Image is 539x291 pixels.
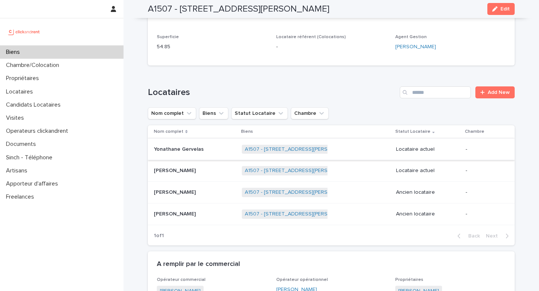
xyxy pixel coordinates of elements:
[3,167,33,174] p: Artisans
[395,278,423,282] span: Propriétaires
[3,193,40,200] p: Freelances
[245,189,354,196] a: A1507 - [STREET_ADDRESS][PERSON_NAME]
[276,43,387,51] p: -
[157,260,240,269] h2: A remplir par le commercial
[396,211,460,217] p: Ancien locataire
[396,146,460,153] p: Locataire actuel
[154,128,183,136] p: Nom complet
[241,128,253,136] p: Biens
[466,189,503,196] p: -
[231,107,288,119] button: Statut Locataire
[245,211,354,217] a: A1507 - [STREET_ADDRESS][PERSON_NAME]
[148,182,515,203] tr: [PERSON_NAME][PERSON_NAME] A1507 - [STREET_ADDRESS][PERSON_NAME] Ancien locataire-
[3,114,30,122] p: Visites
[3,62,65,69] p: Chambre/Colocation
[488,90,510,95] span: Add New
[395,35,427,39] span: Agent Gestion
[3,101,67,108] p: Candidats Locataires
[276,35,346,39] span: Locataire référent (Colocations)
[451,233,483,239] button: Back
[395,43,436,51] a: [PERSON_NAME]
[396,168,460,174] p: Locataire actuel
[154,166,197,174] p: [PERSON_NAME]
[395,128,430,136] p: Statut Locataire
[466,146,503,153] p: -
[483,233,515,239] button: Next
[466,211,503,217] p: -
[3,180,64,187] p: Apporteur d'affaires
[157,35,179,39] span: Superficie
[154,145,205,153] p: Yonathane Gervelas
[199,107,228,119] button: Biens
[148,138,515,160] tr: Yonathane GervelasYonathane Gervelas A1507 - [STREET_ADDRESS][PERSON_NAME] Locataire actuel-
[148,4,329,15] h2: A1507 - [STREET_ADDRESS][PERSON_NAME]
[148,203,515,225] tr: [PERSON_NAME][PERSON_NAME] A1507 - [STREET_ADDRESS][PERSON_NAME] Ancien locataire-
[245,168,354,174] a: A1507 - [STREET_ADDRESS][PERSON_NAME]
[475,86,515,98] a: Add New
[157,43,267,51] p: 54.85
[148,87,397,98] h1: Locataires
[465,128,484,136] p: Chambre
[464,233,480,239] span: Back
[157,278,205,282] span: Opérateur commercial
[291,107,329,119] button: Chambre
[3,88,39,95] p: Locataires
[500,6,510,12] span: Edit
[148,227,170,245] p: 1 of 1
[276,278,328,282] span: Opérateur opérationnel
[3,49,26,56] p: Biens
[6,24,42,39] img: UCB0brd3T0yccxBKYDjQ
[148,160,515,182] tr: [PERSON_NAME][PERSON_NAME] A1507 - [STREET_ADDRESS][PERSON_NAME] Locataire actuel-
[154,188,197,196] p: [PERSON_NAME]
[487,3,515,15] button: Edit
[396,189,460,196] p: Ancien locataire
[466,168,503,174] p: -
[154,209,197,217] p: [PERSON_NAME]
[400,86,471,98] input: Search
[245,146,354,153] a: A1507 - [STREET_ADDRESS][PERSON_NAME]
[486,233,502,239] span: Next
[148,107,196,119] button: Nom complet
[3,141,42,148] p: Documents
[3,154,58,161] p: Sinch - Téléphone
[3,75,45,82] p: Propriétaires
[3,128,74,135] p: Operateurs clickandrent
